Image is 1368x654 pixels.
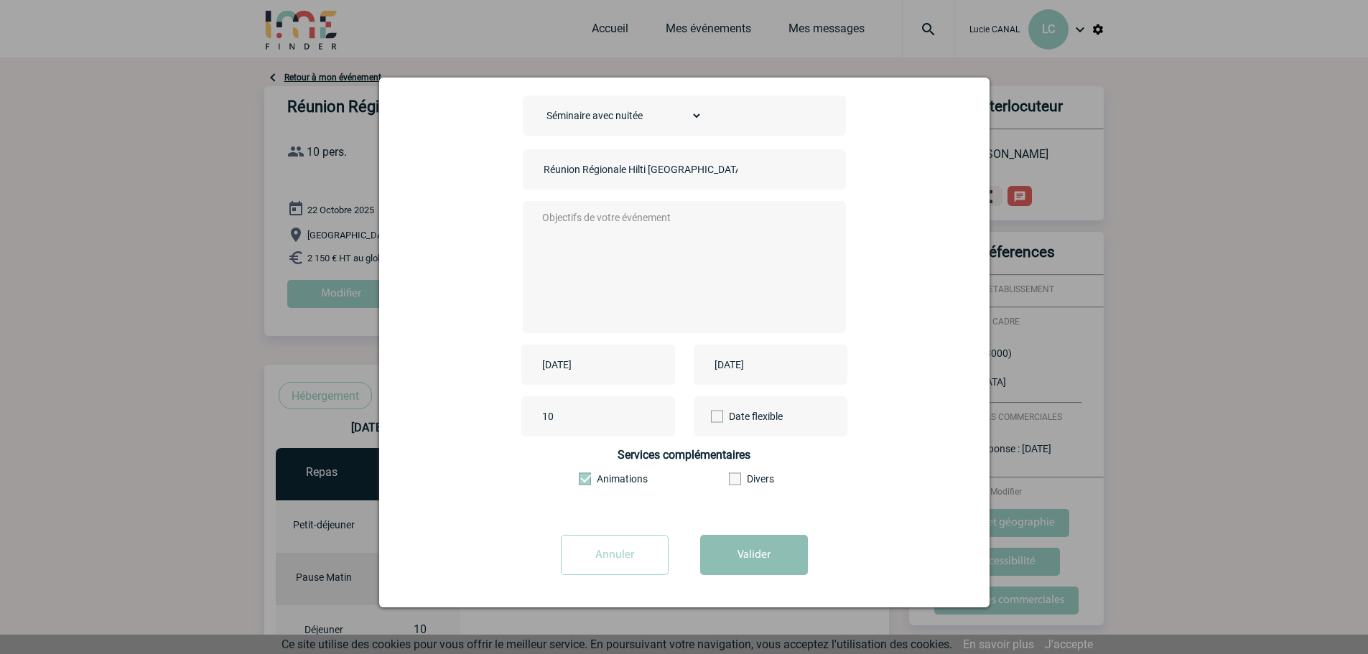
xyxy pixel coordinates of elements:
[561,535,669,575] input: Annuler
[711,355,810,374] input: Date de fin
[711,396,760,436] label: Date flexible
[523,448,846,462] h4: Services complémentaires
[539,355,638,374] input: Date de début
[540,160,741,179] input: Nom de l'événement
[700,535,808,575] button: Valider
[579,473,657,485] label: Animations
[729,473,807,485] label: Divers
[539,407,674,426] input: Nombre de participants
